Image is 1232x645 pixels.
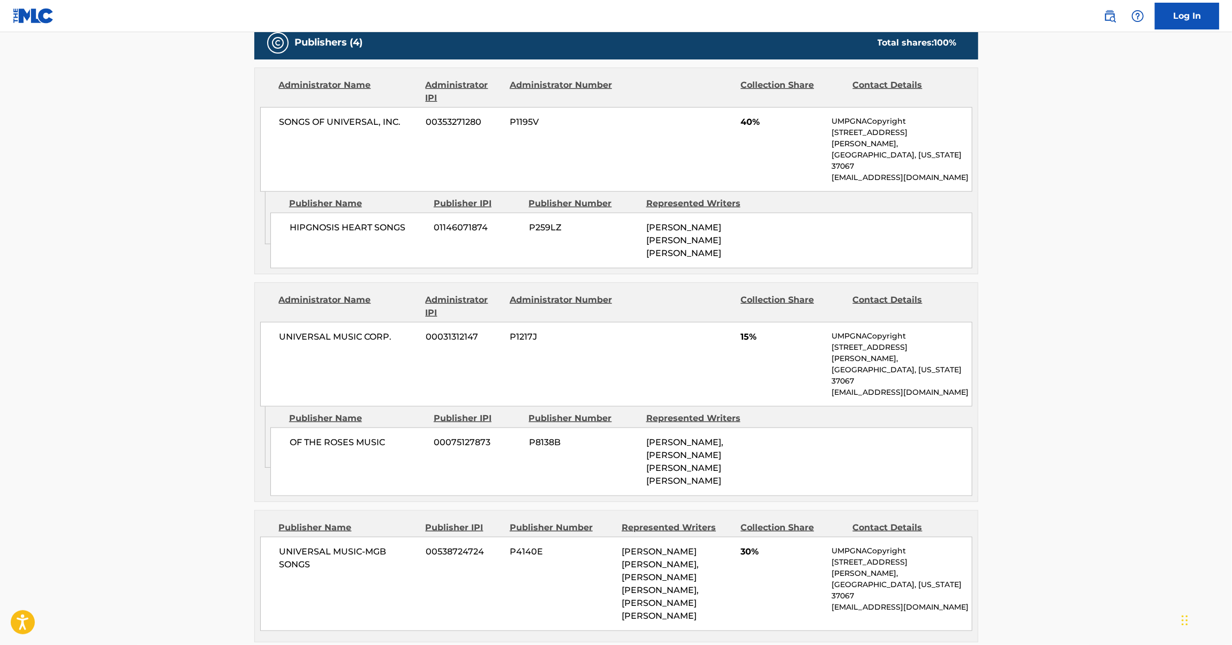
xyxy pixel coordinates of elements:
span: 00353271280 [426,116,502,129]
div: Collection Share [740,79,844,104]
p: [EMAIL_ADDRESS][DOMAIN_NAME] [832,602,971,613]
img: search [1103,10,1116,22]
div: Administrator Name [279,294,418,319]
div: Administrator Number [510,294,614,319]
p: [EMAIL_ADDRESS][DOMAIN_NAME] [832,172,971,183]
div: Administrator IPI [426,294,502,319]
div: Contact Details [853,521,957,534]
h5: Publishers (4) [295,36,363,49]
span: 00075127873 [434,436,521,449]
div: Represented Writers [646,197,755,210]
span: [PERSON_NAME] [PERSON_NAME] [PERSON_NAME] [646,222,721,258]
span: 40% [740,116,823,129]
span: SONGS OF UNIVERSAL, INC. [279,116,418,129]
p: [GEOGRAPHIC_DATA], [US_STATE] 37067 [832,579,971,602]
div: Drag [1182,604,1188,636]
span: P1217J [510,331,614,343]
p: [GEOGRAPHIC_DATA], [US_STATE] 37067 [832,364,971,387]
div: Administrator Number [510,79,614,104]
a: Public Search [1099,5,1121,27]
span: 30% [740,545,823,558]
span: 100 % [934,37,957,48]
span: P8138B [529,436,638,449]
div: Publisher Number [510,521,614,534]
p: [STREET_ADDRESS][PERSON_NAME], [832,557,971,579]
span: P1195V [510,116,614,129]
div: Represented Writers [646,412,755,425]
span: UNIVERSAL MUSIC-MGB SONGS [279,545,418,571]
p: [STREET_ADDRESS][PERSON_NAME], [832,127,971,149]
div: Collection Share [740,521,844,534]
span: OF THE ROSES MUSIC [290,436,426,449]
p: [GEOGRAPHIC_DATA], [US_STATE] 37067 [832,149,971,172]
span: 00538724724 [426,545,502,558]
span: 15% [740,331,823,343]
div: Collection Share [740,294,844,319]
img: Publishers [271,36,284,49]
span: 01146071874 [434,221,521,234]
div: Publisher IPI [434,412,521,425]
div: Contact Details [853,294,957,319]
div: Contact Details [853,79,957,104]
div: Publisher Number [529,197,638,210]
span: UNIVERSAL MUSIC CORP. [279,331,418,343]
span: P4140E [510,545,614,558]
div: Publisher Number [529,412,638,425]
span: 00031312147 [426,331,502,343]
a: Log In [1155,3,1219,29]
div: Represented Writers [622,521,732,534]
p: UMPGNACopyright [832,116,971,127]
p: UMPGNACopyright [832,545,971,557]
p: UMPGNACopyright [832,331,971,342]
div: Help [1127,5,1148,27]
span: [PERSON_NAME], [PERSON_NAME] [PERSON_NAME] [PERSON_NAME] [646,437,723,486]
div: Total shares: [878,36,957,49]
div: Publisher IPI [434,197,521,210]
p: [STREET_ADDRESS][PERSON_NAME], [832,342,971,364]
iframe: Chat Widget [1178,594,1232,645]
img: help [1131,10,1144,22]
span: HIPGNOSIS HEART SONGS [290,221,426,234]
span: [PERSON_NAME] [PERSON_NAME], [PERSON_NAME] [PERSON_NAME], [PERSON_NAME] [PERSON_NAME] [622,546,699,621]
div: Administrator Name [279,79,418,104]
div: Publisher Name [279,521,418,534]
div: Administrator IPI [426,79,502,104]
div: Publisher Name [289,197,426,210]
div: Publisher IPI [426,521,502,534]
img: MLC Logo [13,8,54,24]
span: P259LZ [529,221,638,234]
p: [EMAIL_ADDRESS][DOMAIN_NAME] [832,387,971,398]
div: Publisher Name [289,412,426,425]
